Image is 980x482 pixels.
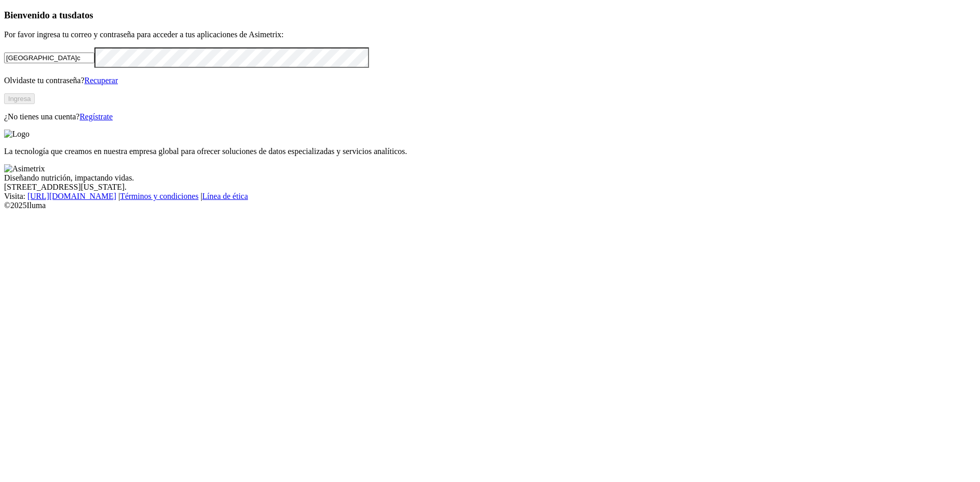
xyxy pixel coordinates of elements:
p: ¿No tienes una cuenta? [4,112,976,121]
h3: Bienvenido a tus [4,10,976,21]
img: Logo [4,130,30,139]
div: Diseñando nutrición, impactando vidas. [4,173,976,183]
p: Olvidaste tu contraseña? [4,76,976,85]
a: Recuperar [84,76,118,85]
div: [STREET_ADDRESS][US_STATE]. [4,183,976,192]
div: © 2025 Iluma [4,201,976,210]
input: Tu correo [4,53,94,63]
a: [URL][DOMAIN_NAME] [28,192,116,200]
a: Regístrate [80,112,113,121]
a: Línea de ética [202,192,248,200]
div: Visita : | | [4,192,976,201]
a: Términos y condiciones [120,192,199,200]
button: Ingresa [4,93,35,104]
span: datos [71,10,93,20]
img: Asimetrix [4,164,45,173]
p: La tecnología que creamos en nuestra empresa global para ofrecer soluciones de datos especializad... [4,147,976,156]
p: Por favor ingresa tu correo y contraseña para acceder a tus aplicaciones de Asimetrix: [4,30,976,39]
